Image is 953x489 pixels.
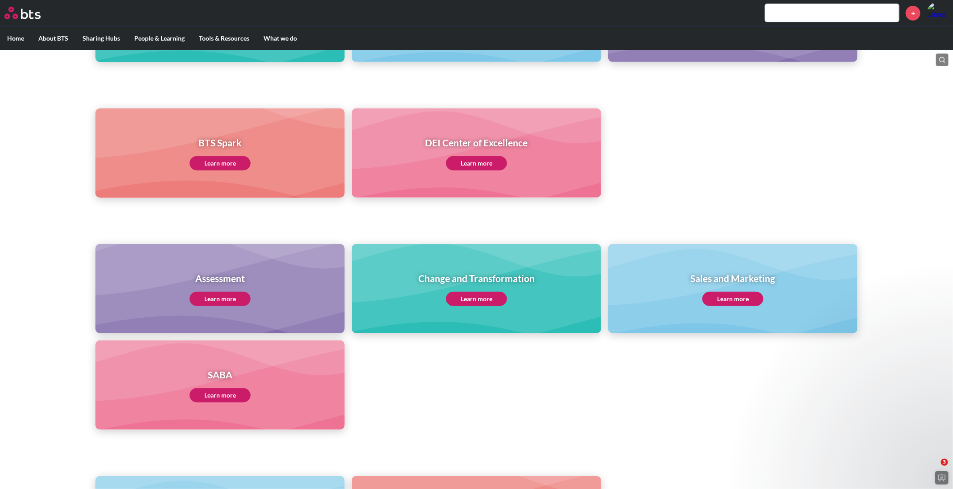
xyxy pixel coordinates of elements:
h1: Assessment [190,272,251,285]
a: Learn more [190,292,251,306]
img: James Blaker [927,2,949,24]
iframe: Intercom live chat [923,459,944,480]
span: 3 [941,459,948,466]
a: Profile [927,2,949,24]
a: Learn more [190,388,251,402]
a: Learn more [446,156,507,170]
iframe: Intercom notifications message [775,298,953,465]
img: BTS Logo [4,7,41,19]
label: Tools & Resources [192,27,256,50]
a: Learn more [446,292,507,306]
h1: Change and Transformation [418,272,535,285]
label: People & Learning [127,27,192,50]
a: Learn more [190,156,251,170]
a: + [906,6,920,21]
h1: BTS Spark [190,136,251,149]
label: Sharing Hubs [75,27,127,50]
label: About BTS [31,27,75,50]
a: Learn more [702,292,763,306]
a: Go home [4,7,57,19]
h1: SABA [190,368,251,381]
label: What we do [256,27,304,50]
h1: Sales and Marketing [691,272,776,285]
h1: DEI Center of Excellence [425,136,528,149]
